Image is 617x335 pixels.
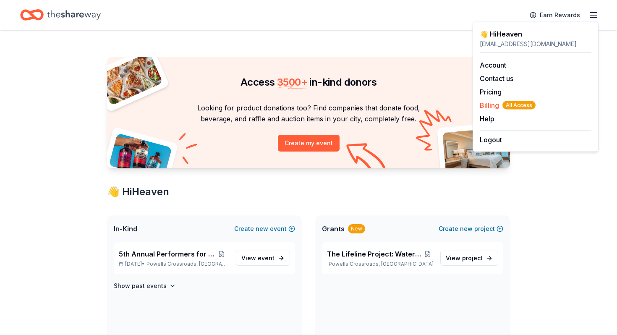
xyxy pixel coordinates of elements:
span: 5th Annual Performers for Paws [119,249,214,259]
span: 3500 + [277,76,307,88]
p: [DATE] • [119,261,229,267]
button: Logout [480,135,502,145]
span: View [446,253,483,263]
p: Powells Crossroads, [GEOGRAPHIC_DATA] [327,261,434,267]
span: Powells Crossroads, [GEOGRAPHIC_DATA] [146,261,229,267]
div: New [348,224,365,233]
span: Access in-kind donors [241,76,376,88]
div: 👋 Hi Heaven [107,185,510,199]
a: Earn Rewards [525,8,585,23]
button: BillingAll Access [480,100,536,110]
span: View [241,253,275,263]
a: View project [440,251,498,266]
a: View event [236,251,290,266]
div: 👋 Hi Heaven [480,29,591,39]
span: Billing [480,100,536,110]
button: Createnewproject [439,224,503,234]
span: All Access [502,101,536,110]
img: Pizza [98,52,163,106]
button: Createnewevent [234,224,295,234]
span: In-Kind [114,224,137,234]
span: project [462,254,483,262]
span: The Lifeline Project: Water for K-9 Heroes [327,249,422,259]
h4: Show past events [114,281,167,291]
a: Home [20,5,101,25]
a: Pricing [480,88,502,96]
span: Grants [322,224,345,234]
div: [EMAIL_ADDRESS][DOMAIN_NAME] [480,39,591,49]
img: Curvy arrow [346,143,388,175]
button: Show past events [114,281,176,291]
a: Account [480,61,506,69]
span: new [256,224,268,234]
span: new [460,224,473,234]
button: Contact us [480,73,513,84]
button: Create my event [278,135,340,152]
button: Help [480,114,494,124]
p: Looking for product donations too? Find companies that donate food, beverage, and raffle and auct... [117,102,500,125]
span: event [258,254,275,262]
